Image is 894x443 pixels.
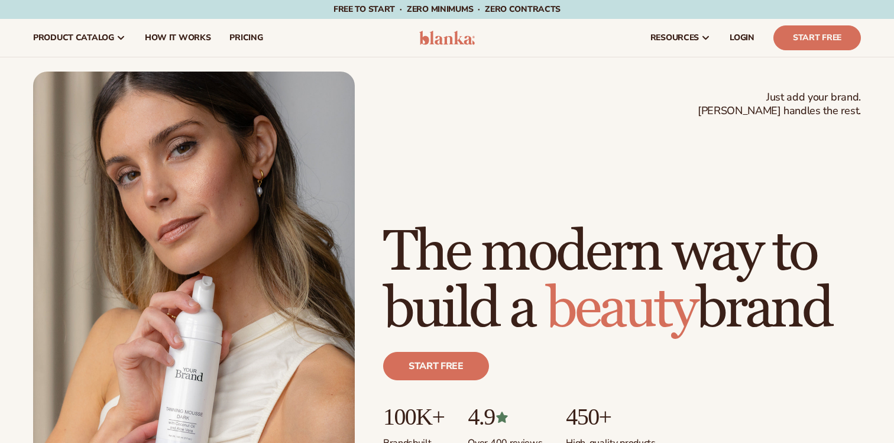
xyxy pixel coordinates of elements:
[698,90,861,118] span: Just add your brand. [PERSON_NAME] handles the rest.
[468,404,542,430] p: 4.9
[720,19,764,57] a: LOGIN
[419,31,475,45] img: logo
[33,33,114,43] span: product catalog
[229,33,263,43] span: pricing
[566,404,655,430] p: 450+
[24,19,135,57] a: product catalog
[730,33,754,43] span: LOGIN
[383,224,861,338] h1: The modern way to build a brand
[383,352,489,380] a: Start free
[383,404,444,430] p: 100K+
[135,19,221,57] a: How It Works
[220,19,272,57] a: pricing
[546,274,696,344] span: beauty
[145,33,211,43] span: How It Works
[641,19,720,57] a: resources
[773,25,861,50] a: Start Free
[333,4,561,15] span: Free to start · ZERO minimums · ZERO contracts
[650,33,699,43] span: resources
